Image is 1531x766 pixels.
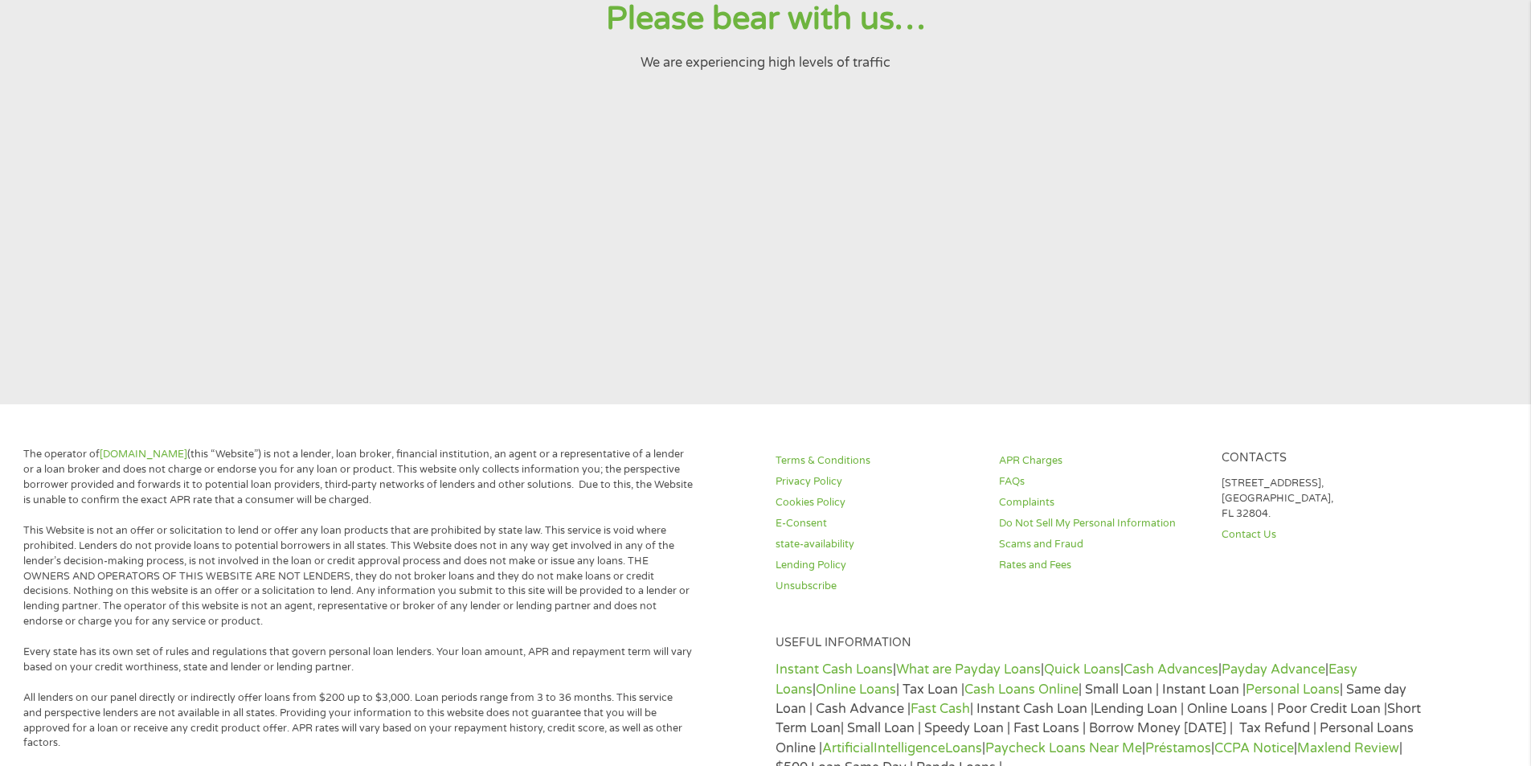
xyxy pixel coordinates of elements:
h4: Useful Information [776,636,1426,651]
p: Every state has its own set of rules and regulations that govern personal loan lenders. Your loan... [23,645,694,675]
a: Cash Loans Online [964,682,1079,698]
a: Cookies Policy [776,495,980,510]
a: Cash Advances [1124,662,1218,678]
h4: Contacts [1222,451,1426,466]
a: Scams and Fraud [999,537,1203,552]
p: All lenders on our panel directly or indirectly offer loans from $200 up to $3,000. Loan periods ... [23,690,694,752]
a: Contact Us [1222,527,1426,543]
a: Easy Loans [776,662,1357,697]
a: Lending Policy [776,558,980,573]
a: Préstamos [1145,740,1211,756]
a: Quick Loans [1044,662,1120,678]
a: Fast Cash [911,701,970,717]
a: APR Charges [999,453,1203,469]
a: Complaints [999,495,1203,510]
a: [DOMAIN_NAME] [100,448,187,461]
a: Paycheck Loans Near Me [985,740,1142,756]
a: Personal Loans [1246,682,1340,698]
a: Artificial [822,740,874,756]
a: Do Not Sell My Personal Information [999,516,1203,531]
a: Privacy Policy [776,474,980,490]
a: Terms & Conditions [776,453,980,469]
a: Maxlend Review [1297,740,1399,756]
p: The operator of (this “Website”) is not a lender, loan broker, financial institution, an agent or... [23,447,694,508]
a: CCPA Notice [1214,740,1294,756]
a: state-availability [776,537,980,552]
a: Rates and Fees [999,558,1203,573]
a: Intelligence [874,740,945,756]
a: What are Payday Loans [896,662,1041,678]
p: This Website is not an offer or solicitation to lend or offer any loan products that are prohibit... [23,523,694,629]
a: Loans [945,740,982,756]
a: E-Consent [776,516,980,531]
a: Online Loans [816,682,896,698]
a: Unsubscribe [776,579,980,594]
p: We are experiencing high levels of traffic [19,53,1511,72]
a: FAQs [999,474,1203,490]
a: Instant Cash Loans [776,662,893,678]
a: Payday Advance [1222,662,1325,678]
p: [STREET_ADDRESS], [GEOGRAPHIC_DATA], FL 32804. [1222,476,1426,522]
